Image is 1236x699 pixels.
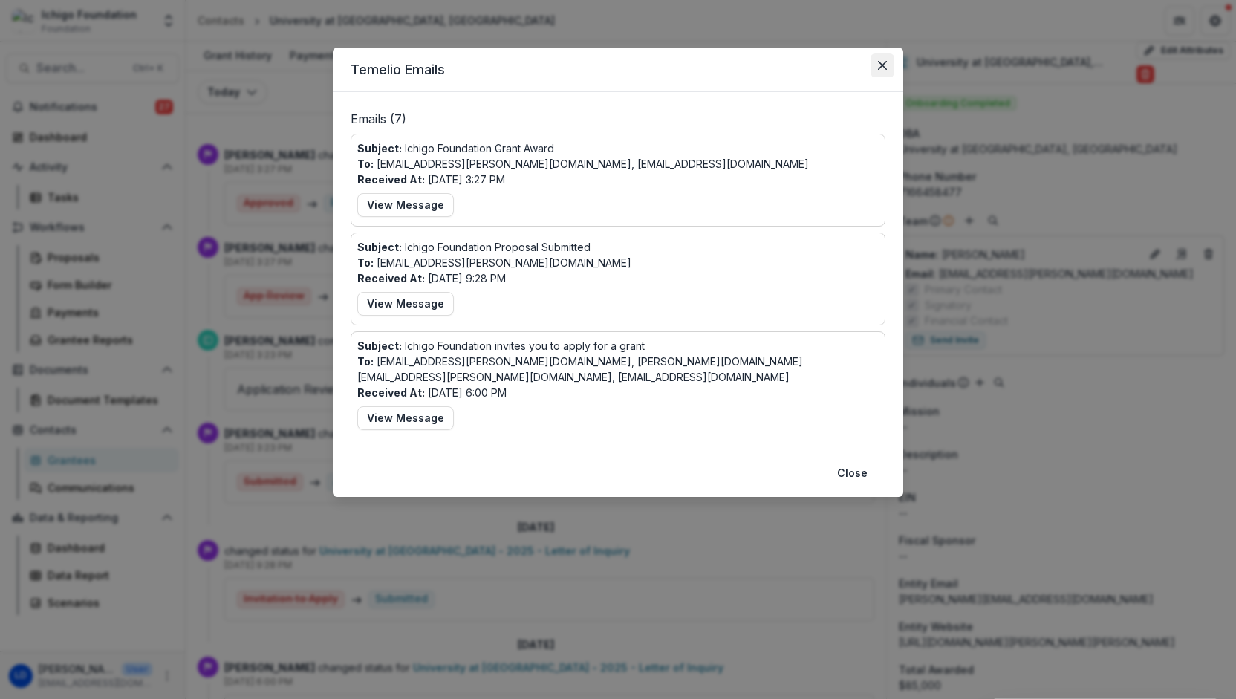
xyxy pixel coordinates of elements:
b: Subject: [357,142,402,155]
p: [EMAIL_ADDRESS][PERSON_NAME][DOMAIN_NAME], [PERSON_NAME][DOMAIN_NAME][EMAIL_ADDRESS][PERSON_NAME]... [357,354,879,385]
b: Received At: [357,272,425,285]
header: Temelio Emails [333,48,903,92]
button: Close [871,53,894,77]
b: Received At: [357,386,425,399]
b: Received At: [357,173,425,186]
p: Ichigo Foundation Grant Award [357,140,554,156]
b: To: [357,355,374,368]
p: [DATE] 3:27 PM [357,172,505,187]
p: Ichigo Foundation Proposal Submitted [357,239,591,255]
b: Subject: [357,339,402,352]
b: Subject: [357,241,402,253]
p: [DATE] 9:28 PM [357,270,506,286]
button: View Message [357,292,454,316]
p: [EMAIL_ADDRESS][PERSON_NAME][DOMAIN_NAME], [EMAIL_ADDRESS][DOMAIN_NAME] [357,156,809,172]
b: To: [357,157,374,170]
b: To: [357,256,374,269]
button: Close [828,461,876,485]
button: View Message [357,406,454,430]
p: Emails ( 7 ) [351,110,885,134]
p: Ichigo Foundation invites you to apply for a grant [357,338,645,354]
p: [DATE] 6:00 PM [357,385,507,400]
p: [EMAIL_ADDRESS][PERSON_NAME][DOMAIN_NAME] [357,255,631,270]
button: View Message [357,193,454,217]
